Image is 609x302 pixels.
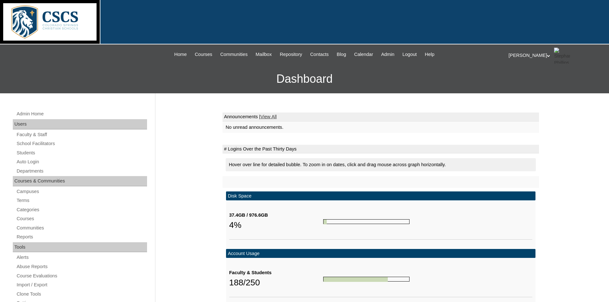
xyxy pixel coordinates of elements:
[256,51,272,58] span: Mailbox
[378,51,398,58] a: Admin
[554,48,570,64] img: Stephanie Phillips
[16,253,147,261] a: Alerts
[229,212,323,219] div: 37.4GB / 976.6GB
[16,233,147,241] a: Reports
[16,110,147,118] a: Admin Home
[223,121,539,133] td: No unread announcements.
[16,263,147,271] a: Abuse Reports
[277,51,305,58] a: Repository
[16,272,147,280] a: Course Evaluations
[260,114,277,119] a: View All
[229,276,323,289] div: 188/250
[13,242,147,252] div: Tools
[229,269,323,276] div: Faculty & Students
[171,51,190,58] a: Home
[16,188,147,196] a: Campuses
[13,176,147,186] div: Courses & Communities
[310,51,329,58] span: Contacts
[223,112,539,121] td: Announcements |
[16,167,147,175] a: Departments
[195,51,212,58] span: Courses
[217,51,251,58] a: Communities
[307,51,332,58] a: Contacts
[16,158,147,166] a: Auto Login
[354,51,373,58] span: Calendar
[16,140,147,148] a: School Facilitators
[229,219,323,231] div: 4%
[337,51,346,58] span: Blog
[226,249,535,258] td: Account Usage
[399,51,420,58] a: Logout
[16,206,147,214] a: Categories
[16,149,147,157] a: Students
[280,51,302,58] span: Repository
[226,158,536,171] div: Hover over line for detailed bubble. To zoom in on dates, click and drag mouse across graph horiz...
[333,51,349,58] a: Blog
[16,290,147,298] a: Clone Tools
[422,51,438,58] a: Help
[191,51,215,58] a: Courses
[509,48,603,64] div: [PERSON_NAME]
[226,191,535,201] td: Disk Space
[16,197,147,205] a: Terms
[16,131,147,139] a: Faculty & Staff
[381,51,394,58] span: Admin
[351,51,376,58] a: Calendar
[16,215,147,223] a: Courses
[425,51,434,58] span: Help
[253,51,275,58] a: Mailbox
[16,281,147,289] a: Import / Export
[3,65,606,93] h3: Dashboard
[16,224,147,232] a: Communities
[402,51,417,58] span: Logout
[220,51,248,58] span: Communities
[223,145,539,154] td: # Logins Over the Past Thirty Days
[3,3,97,41] img: logo-white.png
[13,119,147,129] div: Users
[174,51,187,58] span: Home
